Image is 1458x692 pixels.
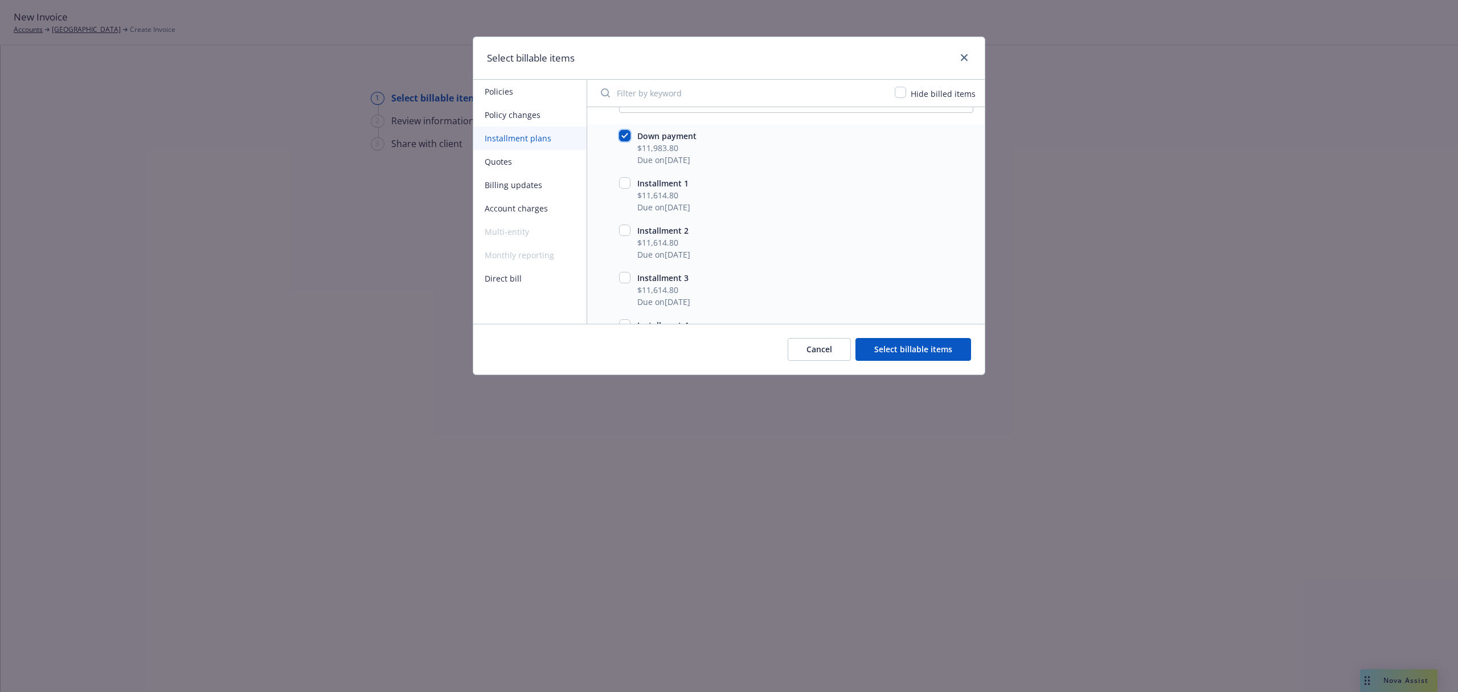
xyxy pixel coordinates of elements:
[637,189,690,201] span: $11,614.80
[637,284,690,296] span: $11,614.80
[637,130,697,142] button: Down payment
[473,243,587,267] span: Monthly reporting
[637,177,690,189] button: Installment 1
[637,225,690,237] button: Installment 2
[855,338,971,361] button: Select billable items
[473,80,587,103] button: Policies
[637,319,690,331] button: Installment 4
[473,103,587,127] button: Policy changes
[957,51,971,64] a: close
[637,272,690,284] button: Installment 3
[911,88,976,99] span: Hide billed items
[473,150,587,173] button: Quotes
[637,249,690,260] span: Due on [DATE]
[594,82,888,104] input: Filter by keyword
[487,51,575,66] h1: Select billable items
[788,338,851,361] button: Cancel
[473,173,587,197] button: Billing updates
[473,267,587,290] button: Direct bill
[473,197,587,220] button: Account charges
[637,296,690,308] span: Due on [DATE]
[473,220,587,243] span: Multi-entity
[637,237,690,249] span: $11,614.80
[473,127,587,150] button: Installment plans
[637,154,697,166] span: Due on [DATE]
[637,201,690,213] span: Due on [DATE]
[637,142,697,154] span: $11,983.80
